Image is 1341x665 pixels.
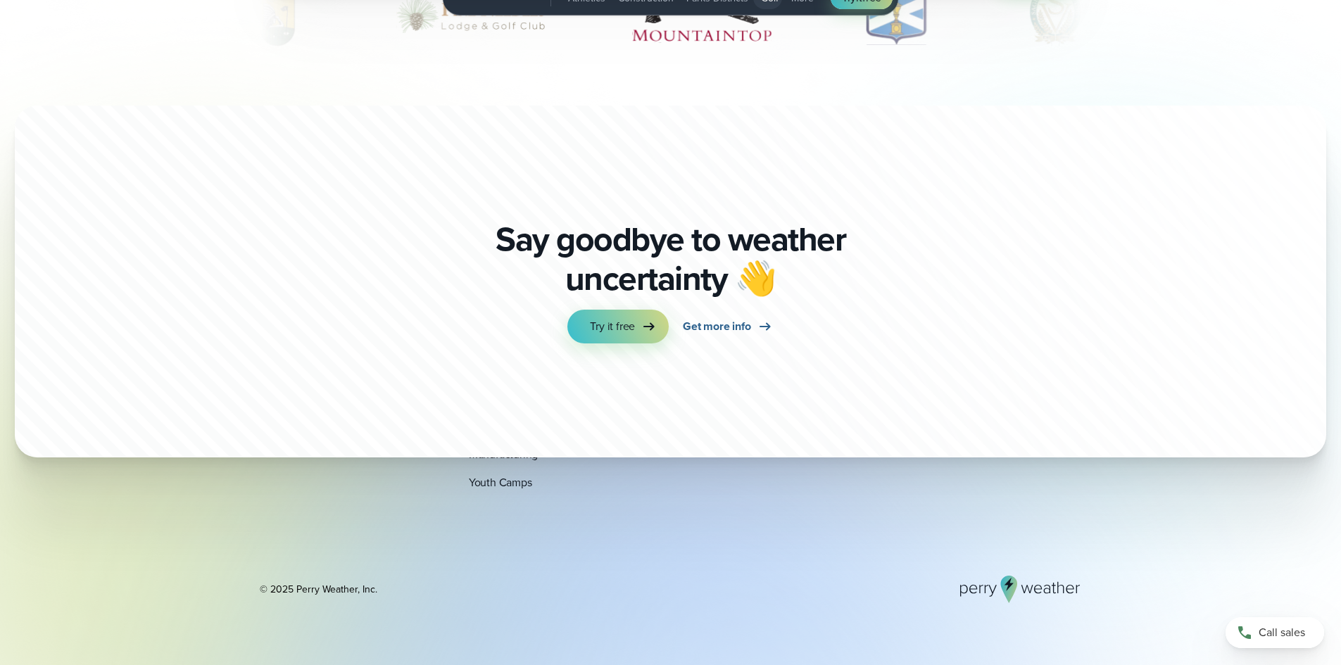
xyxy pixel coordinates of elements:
p: Say goodbye to weather uncertainty 👋 [491,220,851,298]
a: Youth Camps [469,474,532,490]
a: Call sales [1226,617,1324,648]
span: Try it free [590,318,635,335]
span: Get more info [683,318,750,335]
div: © 2025 Perry Weather, Inc. [260,582,377,596]
a: Get more info [683,310,773,343]
a: Try it free [567,310,669,343]
span: Call sales [1259,624,1305,641]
